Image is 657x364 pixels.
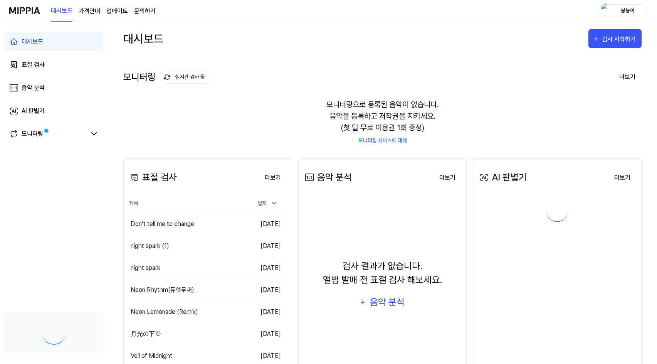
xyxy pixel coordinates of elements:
[5,56,103,74] a: 표절 검사
[131,263,160,273] div: night spark
[247,213,287,235] td: [DATE]
[131,351,172,361] div: Veil of Midnight
[259,170,287,185] button: 더보기
[323,259,442,287] div: 검사 결과가 없습니다. 앨범 발매 전 표절 검사 해보세요.
[358,136,407,145] a: 모니터링 서비스에 대해
[5,102,103,120] a: AI 판별기
[131,241,169,251] div: night spark (1)
[255,197,281,210] div: 날짜
[123,89,642,154] div: 모니터링으로 등록된 음악이 없습니다. 음악을 등록하고 저작권을 지키세요. (첫 달 무료 이용권 1회 증정)
[247,257,287,279] td: [DATE]
[369,295,406,310] div: 음악 분석
[131,329,161,339] div: 月光の下で
[598,4,648,17] button: profile봉봉이
[303,170,352,184] div: 음악 분석
[123,29,163,48] div: 대시보드
[602,34,638,44] div: 검사 시작하기
[247,323,287,345] td: [DATE]
[134,7,156,16] a: 문의하기
[433,170,462,185] button: 더보기
[247,279,287,301] td: [DATE]
[478,170,527,184] div: AI 판별기
[131,285,194,295] div: Neon Rhythm(듀엣무대)
[9,129,86,138] a: 모니터링
[131,307,198,317] div: Neon Lemonade (Remix)
[22,60,45,69] div: 표절 검사
[247,301,287,323] td: [DATE]
[22,129,43,138] div: 모니터링
[131,219,194,229] div: Don’t tell me to change
[128,170,177,184] div: 표절 검사
[123,71,211,84] div: 모니터링
[601,3,610,19] img: profile
[79,7,100,16] button: 가격안내
[247,235,287,257] td: [DATE]
[22,83,45,93] div: 음악 분석
[128,194,247,213] th: 제목
[22,106,45,116] div: AI 판별기
[608,170,637,185] button: 더보기
[22,37,43,46] div: 대시보드
[613,69,642,85] button: 더보기
[5,32,103,51] a: 대시보드
[613,6,643,15] div: 봉봉이
[106,7,128,16] a: 업데이트
[5,79,103,97] a: 음악 분석
[164,74,170,80] img: monitoring Icon
[355,293,410,312] button: 음악 분석
[51,0,72,22] a: 대시보드
[588,29,642,48] button: 검사 시작하기
[160,71,211,84] button: 실시간 검사 중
